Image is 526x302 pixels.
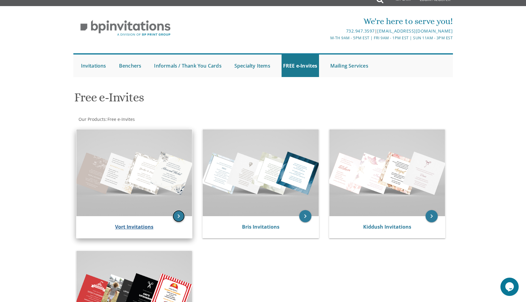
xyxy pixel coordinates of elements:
[233,54,272,77] a: Specialty Items
[282,54,319,77] a: FREE e-Invites
[74,91,323,109] h1: Free e-Invites
[73,116,263,122] div: :
[299,210,311,222] a: keyboard_arrow_right
[73,16,178,41] img: BP Invitation Loft
[115,223,153,230] a: Vort Invitations
[329,54,370,77] a: Mailing Services
[153,54,223,77] a: Informals / Thank You Cards
[329,129,445,216] img: Kiddush Invitations
[426,210,438,222] a: keyboard_arrow_right
[173,210,185,222] a: keyboard_arrow_right
[363,223,411,230] a: Kiddush Invitations
[79,54,108,77] a: Invitations
[107,116,135,122] a: Free e-Invites
[500,278,520,296] iframe: chat widget
[377,28,453,34] a: [EMAIL_ADDRESS][DOMAIN_NAME]
[200,35,453,41] div: M-Th 9am - 5pm EST | Fri 9am - 1pm EST | Sun 11am - 3pm EST
[76,129,192,216] img: Vort Invitations
[242,223,279,230] a: Bris Invitations
[117,54,143,77] a: Benchers
[200,27,453,35] div: |
[346,28,375,34] a: 732.947.3597
[200,15,453,27] div: We're here to serve you!
[203,129,319,216] img: Bris Invitations
[78,116,106,122] a: Our Products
